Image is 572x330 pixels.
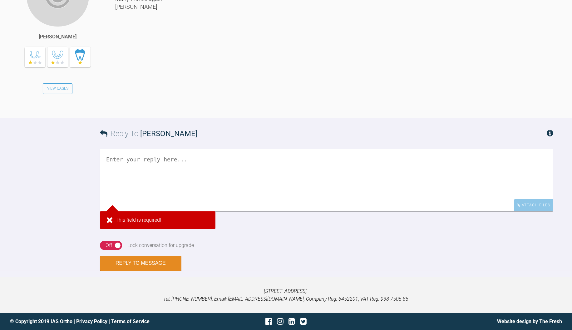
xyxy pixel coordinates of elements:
div: Lock conversation for upgrade [128,241,194,249]
div: © Copyright 2019 IAS Ortho | | [10,318,194,326]
a: Terms of Service [111,318,150,324]
div: Off [106,241,112,249]
h3: Reply To [100,128,197,140]
p: [STREET_ADDRESS]. Tel: [PHONE_NUMBER], Email: [EMAIL_ADDRESS][DOMAIN_NAME], Company Reg: 6452201,... [10,287,562,303]
span: [PERSON_NAME] [140,129,197,138]
button: Reply to Message [100,256,181,271]
div: Attach Files [514,199,553,211]
a: Website design by The Fresh [497,318,562,324]
a: View Cases [43,83,73,94]
div: This field is required! [100,211,215,229]
div: [PERSON_NAME] [39,33,76,41]
a: Privacy Policy [76,318,107,324]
